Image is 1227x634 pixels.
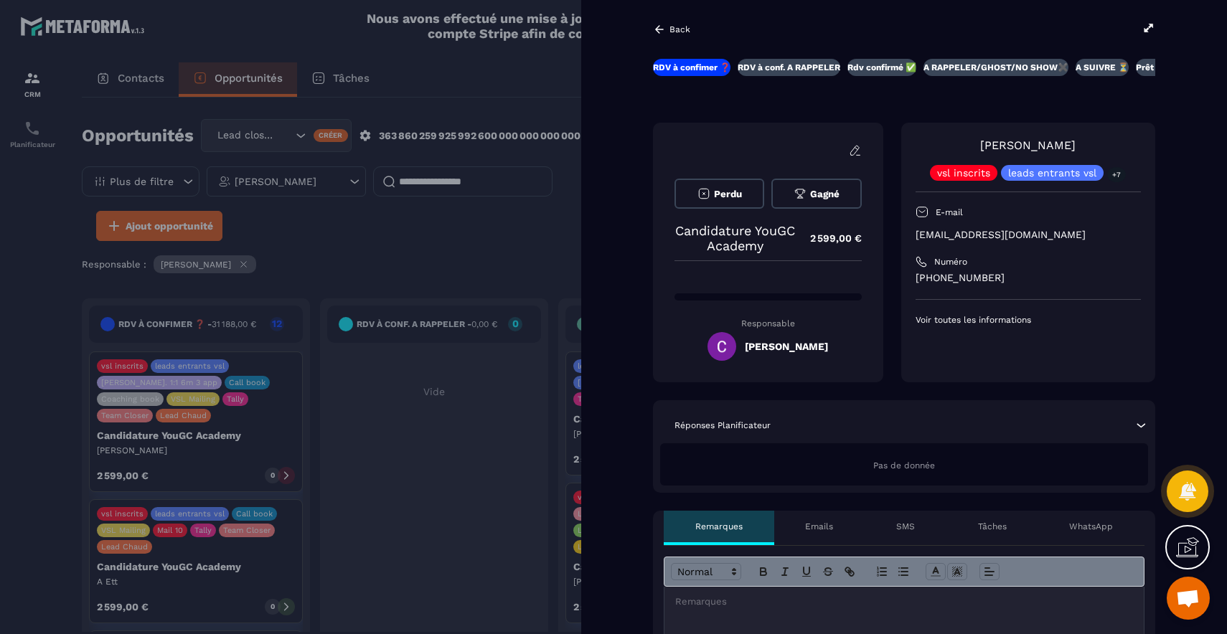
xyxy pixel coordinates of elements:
[745,341,828,352] h5: [PERSON_NAME]
[978,521,1007,532] p: Tâches
[980,138,1076,152] a: [PERSON_NAME]
[695,521,743,532] p: Remarques
[771,179,861,209] button: Gagné
[796,224,862,252] p: 2 599,00 €
[873,460,935,470] span: Pas de donnée
[810,189,840,199] span: Gagné
[674,179,764,209] button: Perdu
[1069,521,1113,532] p: WhatsApp
[937,168,990,178] p: vsl inscrits
[896,521,915,532] p: SMS
[714,189,742,199] span: Perdu
[1008,168,1096,178] p: leads entrants vsl
[916,314,1141,326] p: Voir toutes les informations
[934,256,967,268] p: Numéro
[674,318,862,328] p: Responsable
[674,420,771,431] p: Réponses Planificateur
[674,223,796,253] p: Candidature YouGC Academy
[916,228,1141,242] p: [EMAIL_ADDRESS][DOMAIN_NAME]
[936,207,963,218] p: E-mail
[1167,577,1210,620] div: Ouvrir le chat
[916,271,1141,285] p: [PHONE_NUMBER]
[1107,167,1126,182] p: +7
[805,521,833,532] p: Emails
